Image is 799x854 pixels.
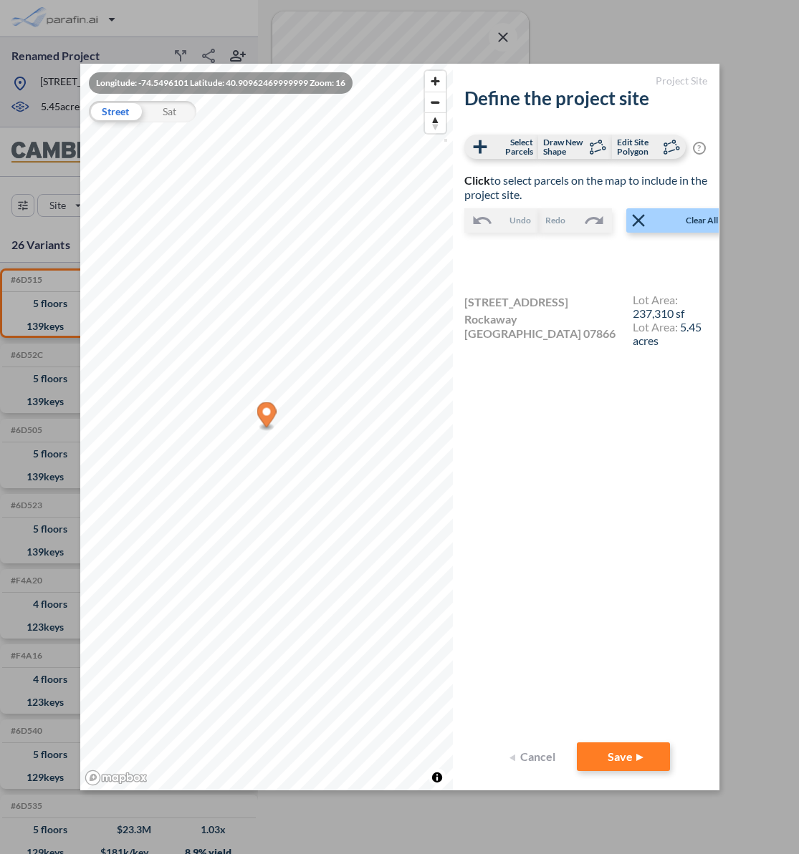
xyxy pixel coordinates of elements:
span: 5.45 acres [633,320,702,347]
span: ? [693,142,706,155]
button: Toggle attribution [429,769,446,786]
b: Click [464,173,490,187]
span: [STREET_ADDRESS] [464,295,568,312]
span: 237,310 sf [633,306,684,320]
span: Reset bearing to north [425,113,446,133]
span: Draw New Shape [543,137,585,156]
button: Zoom out [425,92,446,112]
span: to select parcels on the map to include in the project site. [464,173,707,200]
h2: Define the project site [464,87,708,110]
button: Clear All [626,208,757,233]
span: Select Parcels [491,137,533,156]
button: Cancel [505,742,563,771]
button: Redo [538,208,612,233]
canvas: Map [80,64,453,790]
span: Edit Site Polygon [617,137,659,156]
span: Toggle attribution [433,770,441,785]
button: Reset bearing to north [425,112,446,133]
h4: Lot Area: [633,293,708,320]
span: Rockaway [GEOGRAPHIC_DATA] 07866 [464,312,620,341]
span: Redo [545,213,565,228]
h5: Project Site [464,75,708,87]
h4: Lot Area: [633,320,708,347]
button: Undo [464,208,538,233]
div: Map marker [257,402,276,432]
button: Save [577,742,670,771]
span: Undo [509,213,531,228]
span: Clear All [649,213,755,228]
button: Zoom in [425,71,446,92]
div: Longitude: -74.5496101 Latitude: 40.90962469999999 Zoom: 16 [89,72,353,94]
